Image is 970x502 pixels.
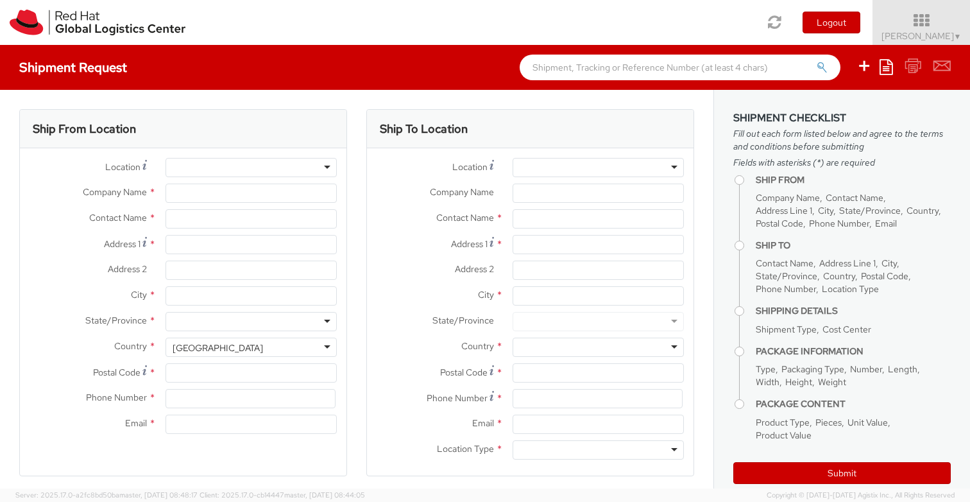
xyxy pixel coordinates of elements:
span: Location Type [822,283,879,295]
span: ▼ [954,31,962,42]
span: Fill out each form listed below and agree to the terms and conditions before submitting [733,127,951,153]
span: Shipment Type [756,324,817,335]
span: Address 1 [451,238,488,250]
span: Product Type [756,417,810,428]
span: Contact Name [436,212,494,223]
span: Address 2 [455,263,494,275]
span: Contact Name [826,192,883,203]
img: rh-logistics-00dfa346123c4ec078e1.svg [10,10,185,35]
span: State/Province [839,205,901,216]
button: Logout [803,12,860,33]
span: Address Line 1 [819,257,876,269]
span: Cost Center [822,324,871,335]
span: Packaging Type [781,363,844,375]
span: Phone Number [756,283,816,295]
span: State/Province [432,315,494,326]
span: Fields with asterisks (*) are required [733,156,951,169]
span: [PERSON_NAME] [881,30,962,42]
span: Country [906,205,939,216]
h4: Ship To [756,241,951,250]
span: Postal Code [861,270,908,282]
span: master, [DATE] 08:44:05 [284,490,365,499]
button: Submit [733,462,951,484]
span: Contact Name [756,257,813,269]
span: Location Type [437,443,494,454]
h4: Shipping Details [756,306,951,316]
h4: Ship From [756,175,951,185]
span: Postal Code [93,367,140,378]
span: Company Name [430,186,494,198]
h3: Ship To Location [380,123,468,135]
span: Width [756,376,779,388]
span: Location [105,161,140,173]
input: Shipment, Tracking or Reference Number (at least 4 chars) [520,55,840,80]
span: Country [114,340,147,352]
span: Email [125,417,147,429]
span: Product Value [756,429,812,441]
span: Number [850,363,882,375]
span: City [881,257,897,269]
h4: Package Content [756,399,951,409]
span: City [131,289,147,300]
span: Copyright © [DATE]-[DATE] Agistix Inc., All Rights Reserved [767,490,955,501]
span: Address 2 [108,263,147,275]
span: master, [DATE] 08:48:17 [119,490,198,499]
span: Contact Name [89,212,147,223]
span: Phone Number [427,392,488,404]
span: Type [756,363,776,375]
span: Company Name [83,186,147,198]
span: State/Province [85,315,147,326]
span: Country [461,340,494,352]
span: Location [452,161,488,173]
span: Phone Number [809,218,869,229]
span: Address Line 1 [756,205,812,216]
span: Client: 2025.17.0-cb14447 [200,490,365,499]
span: Server: 2025.17.0-a2fc8bd50ba [15,490,198,499]
span: City [478,289,494,300]
span: Postal Code [440,367,488,378]
span: Height [785,376,812,388]
h4: Package Information [756,347,951,356]
span: Unit Value [847,417,888,428]
span: Email [472,417,494,429]
span: Length [888,363,917,375]
span: Postal Code [756,218,803,229]
div: [GEOGRAPHIC_DATA] [173,342,263,354]
span: Address 1 [104,238,140,250]
span: City [818,205,833,216]
span: Pieces [815,417,842,428]
span: Weight [818,376,846,388]
h3: Ship From Location [33,123,136,135]
span: Company Name [756,192,820,203]
span: Email [875,218,897,229]
h4: Shipment Request [19,60,127,74]
h3: Shipment Checklist [733,112,951,124]
span: State/Province [756,270,817,282]
span: Country [823,270,855,282]
span: Phone Number [86,392,147,403]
